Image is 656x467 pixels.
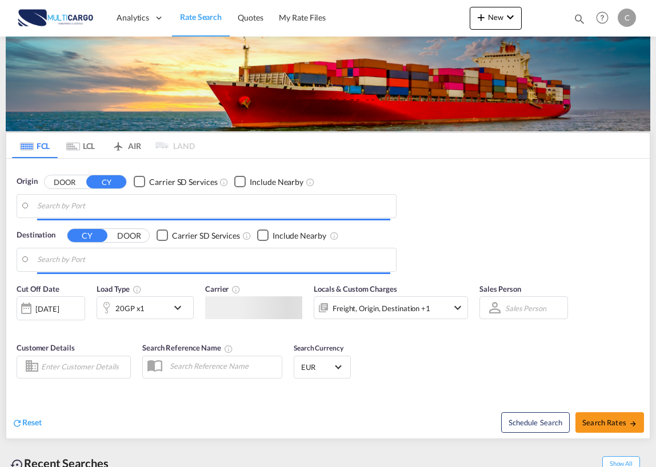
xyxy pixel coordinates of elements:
[35,304,59,314] div: [DATE]
[501,412,570,433] button: Note: By default Schedule search will only considerorigin ports, destination ports and cut off da...
[205,284,241,293] span: Carrier
[470,7,522,30] button: icon-plus 400-fgNewicon-chevron-down
[142,343,233,352] span: Search Reference Name
[257,230,326,241] md-checkbox: Checkbox No Ink
[474,13,517,22] span: New
[474,10,488,24] md-icon: icon-plus 400-fg
[58,133,103,158] md-tab-item: LCL
[41,359,127,376] input: Enter Customer Details
[333,300,430,316] div: Freight Origin Destination Factory Stuffing
[17,319,25,335] md-datepicker: Select
[117,12,149,23] span: Analytics
[37,198,390,215] input: Search by Port
[582,418,637,427] span: Search Rates
[97,284,142,293] span: Load Type
[306,178,315,187] md-icon: Unchecked: Ignores neighbouring ports when fetching rates.Checked : Includes neighbouring ports w...
[593,8,618,29] div: Help
[6,159,650,438] div: Origin DOOR CY Checkbox No InkUnchecked: Search for CY (Container Yard) services for all selected...
[12,417,42,429] div: icon-refreshReset
[12,133,195,158] md-pagination-wrapper: Use the left and right arrow keys to navigate between tabs
[149,176,217,188] div: Carrier SD Services
[97,296,194,319] div: 20GP x1icon-chevron-down
[17,284,59,293] span: Cut Off Date
[115,300,145,316] div: 20GP x1
[300,359,345,375] md-select: Select Currency: € EUREuro
[164,357,282,375] input: Search Reference Name
[67,229,107,242] button: CY
[618,9,636,27] div: C
[224,344,233,353] md-icon: Your search will be saved by the below given name
[22,417,42,427] span: Reset
[17,5,94,31] img: 82db67801a5411eeacfdbd8acfa81e61.png
[250,176,303,188] div: Include Nearby
[294,344,343,352] span: Search Currency
[17,296,85,320] div: [DATE]
[573,13,586,25] md-icon: icon-magnify
[111,139,125,148] md-icon: icon-airplane
[17,176,37,187] span: Origin
[573,13,586,30] div: icon-magnify
[172,230,240,241] div: Carrier SD Services
[231,285,241,294] md-icon: The selected Trucker/Carrierwill be displayed in the rate results If the rates are from another f...
[17,230,55,241] span: Destination
[171,301,190,315] md-icon: icon-chevron-down
[279,13,326,22] span: My Rate Files
[503,10,517,24] md-icon: icon-chevron-down
[593,8,612,27] span: Help
[37,251,390,268] input: Search by Port
[242,231,251,240] md-icon: Unchecked: Search for CY (Container Yard) services for all selected carriers.Checked : Search for...
[219,178,229,187] md-icon: Unchecked: Search for CY (Container Yard) services for all selected carriers.Checked : Search for...
[629,420,637,428] md-icon: icon-arrow-right
[504,300,547,316] md-select: Sales Person
[134,176,217,188] md-checkbox: Checkbox No Ink
[451,301,465,315] md-icon: icon-chevron-down
[12,418,22,428] md-icon: icon-refresh
[575,412,644,433] button: Search Ratesicon-arrow-right
[6,37,650,131] img: LCL+%26+FCL+BACKGROUND.png
[103,133,149,158] md-tab-item: AIR
[109,229,149,242] button: DOOR
[273,230,326,241] div: Include Nearby
[314,296,468,319] div: Freight Origin Destination Factory Stuffingicon-chevron-down
[180,12,222,22] span: Rate Search
[133,285,142,294] md-icon: icon-information-outline
[45,175,85,188] button: DOOR
[479,284,521,293] span: Sales Person
[330,231,339,240] md-icon: Unchecked: Ignores neighbouring ports when fetching rates.Checked : Includes neighbouring ports w...
[17,343,74,352] span: Customer Details
[314,284,397,293] span: Locals & Custom Charges
[234,176,303,188] md-checkbox: Checkbox No Ink
[157,230,240,241] md-checkbox: Checkbox No Ink
[12,133,58,158] md-tab-item: FCL
[238,13,263,22] span: Quotes
[301,362,333,372] span: EUR
[86,175,126,188] button: CY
